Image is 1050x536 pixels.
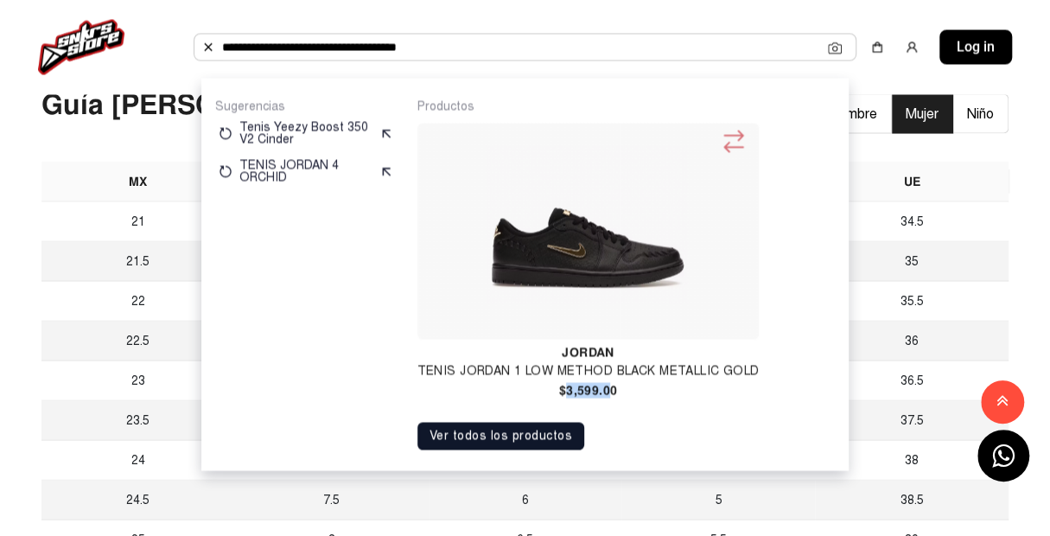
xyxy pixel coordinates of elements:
[815,480,1009,520] td: 38.5
[41,241,235,281] td: 21.5
[957,36,995,57] span: Log in
[905,40,919,54] img: user
[41,161,235,201] th: MX
[892,93,953,133] button: Mujer
[953,93,1009,133] button: Niño
[235,480,429,520] td: 7.5
[41,86,343,124] p: Guía [PERSON_NAME]
[815,400,1009,440] td: 37.5
[41,201,235,241] td: 21
[815,201,1009,241] td: 34.5
[41,400,235,440] td: 23.5
[379,126,393,140] img: suggest.svg
[219,164,232,178] img: restart.svg
[621,480,815,520] td: 5
[870,40,884,54] img: shopping
[215,99,397,114] p: Sugerencias
[815,361,1009,400] td: 36.5
[219,126,232,140] img: restart.svg
[417,99,835,114] p: Productos
[239,121,372,145] p: Tenis Yeezy Boost 350 V2 Cinder
[41,321,235,361] td: 22.5
[815,281,1009,321] td: 35.5
[379,164,393,178] img: suggest.svg
[38,19,124,74] img: logo
[429,480,622,520] td: 6
[41,361,235,400] td: 23
[417,346,760,358] h4: Jordan
[41,440,235,480] td: 24
[201,40,215,54] img: Buscar
[813,93,892,133] button: Hombre
[417,365,760,377] h4: TENIS JORDAN 1 LOW METHOD BLACK METALLIC GOLD
[815,241,1009,281] td: 35
[424,130,753,332] img: TENIS JORDAN 1 LOW METHOD BLACK METALLIC GOLD
[815,161,1009,201] th: UE
[828,41,842,54] img: Cámara
[815,440,1009,480] td: 38
[417,422,585,450] button: Ver todos los productos
[41,281,235,321] td: 22
[239,159,372,183] p: TENIS JORDAN 4 ORCHID
[815,321,1009,361] td: 36
[417,384,760,396] h4: $3,599.00
[41,480,235,520] td: 24.5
